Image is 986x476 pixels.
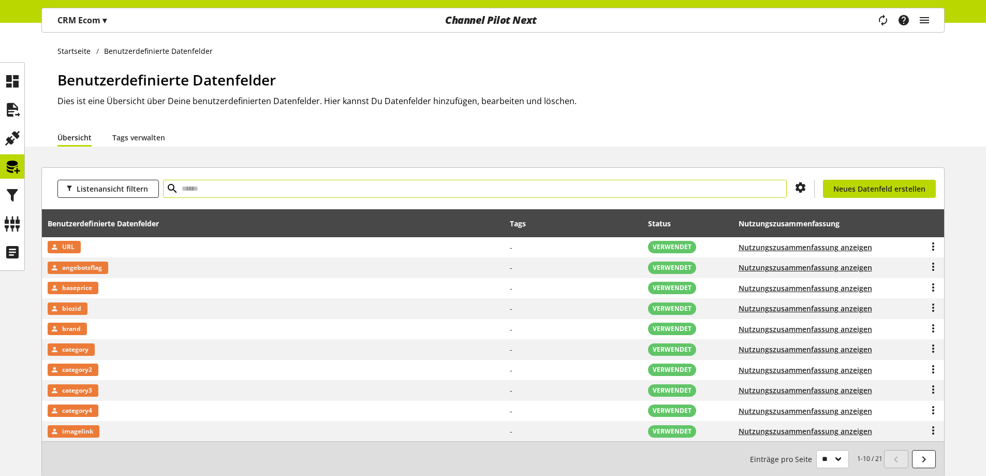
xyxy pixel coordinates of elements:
[653,324,691,334] span: VERWENDET
[62,384,92,397] span: category3
[739,344,872,355] button: Nutzungszusammenfassung anzeigen
[750,454,816,465] span: Einträge pro Seite
[57,95,945,107] h2: Dies ist eine Übersicht über Deine benutzerdefinierten Datenfelder. Hier kannst Du Datenfelder hi...
[102,15,107,26] span: ▾
[750,450,882,468] small: 1-10 / 21
[510,263,512,272] span: -
[648,218,681,229] div: Status
[739,242,872,253] button: Nutzungszusammenfassung anzeigen
[653,304,691,313] span: VERWENDET
[510,283,512,293] span: -
[510,406,512,416] span: -
[510,242,512,252] span: -
[77,183,148,194] span: Listenansicht filtern
[739,365,872,376] button: Nutzungszusammenfassung anzeigen
[739,324,872,335] button: Nutzungszusammenfassung anzeigen
[510,385,512,395] span: -
[62,241,75,253] span: URL
[653,427,691,436] span: VERWENDET
[510,324,512,334] span: -
[57,46,96,56] a: Startseite
[510,426,512,436] span: -
[57,14,107,26] p: CRM Ecom
[833,183,925,194] span: Neues Datenfeld erstellen
[653,345,691,354] span: VERWENDET
[653,406,691,415] span: VERWENDET
[653,263,691,272] span: VERWENDET
[653,283,691,293] span: VERWENDET
[653,242,691,252] span: VERWENDET
[510,344,512,354] span: -
[48,218,169,229] div: Benutzerdefinierte Datenfelder
[739,262,872,273] button: Nutzungszusammenfassung anzeigen
[112,132,165,143] a: Tags verwalten
[739,426,872,437] button: Nutzungszusammenfassung anzeigen
[510,218,526,229] div: Tags
[62,364,92,376] span: category2
[62,343,89,356] span: category
[62,425,93,438] span: imagelink
[653,365,691,374] span: VERWENDET
[57,70,276,90] span: Benutzerdefinierte Datenfelder
[510,304,512,313] span: -
[62,302,81,315] span: biozid
[57,132,92,143] a: Übersicht
[62,323,81,335] span: brand
[62,282,92,294] span: baseprice
[62,262,102,274] span: angebotsflag
[739,303,872,314] button: Nutzungszusammenfassung anzeigen
[739,213,872,234] div: Nutzungszusammenfassung
[57,180,159,198] button: Listenansicht filtern
[739,406,872,416] button: Nutzungszusammenfassung anzeigen
[739,385,872,396] button: Nutzungszusammenfassung anzeigen
[510,365,512,375] span: -
[62,405,92,417] span: category4
[739,283,872,294] button: Nutzungszusammenfassung anzeigen
[41,8,945,33] nav: main navigation
[823,180,936,198] a: Neues Datenfeld erstellen
[653,386,691,395] span: VERWENDET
